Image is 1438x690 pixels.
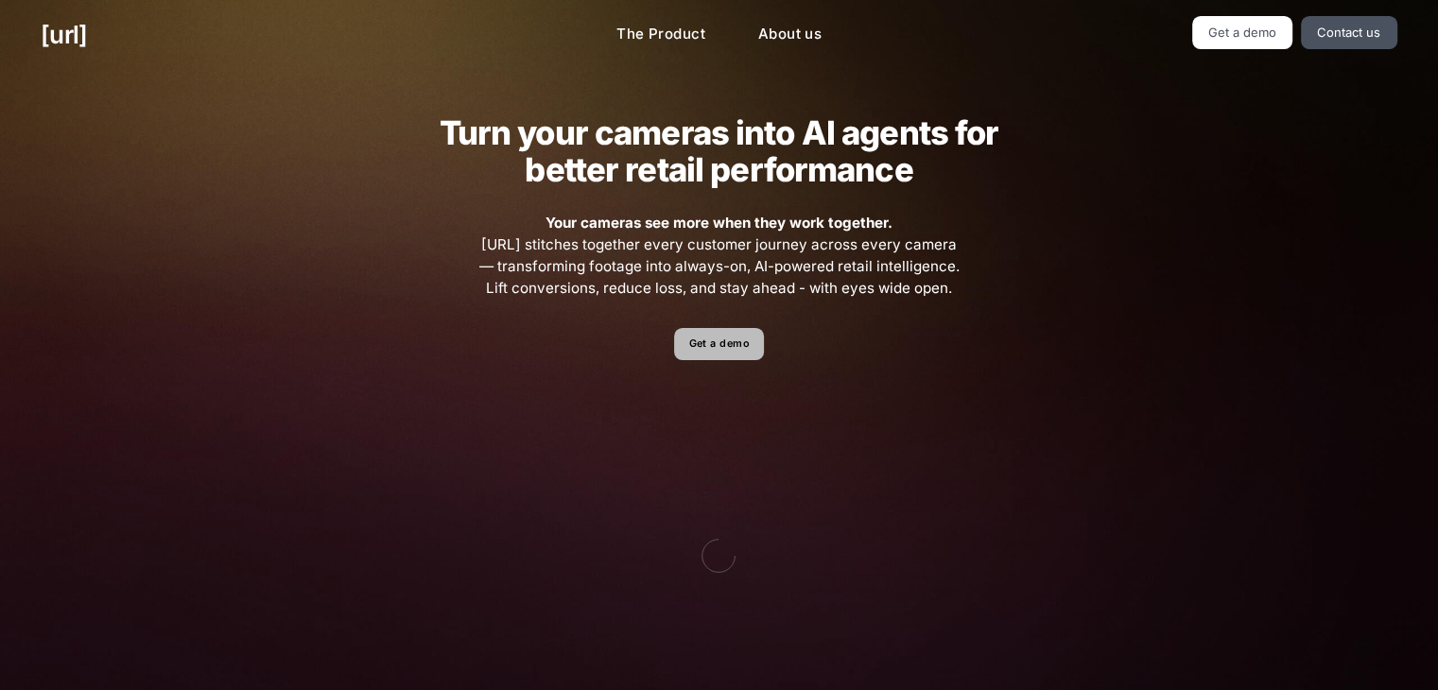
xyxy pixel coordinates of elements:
[41,16,87,53] a: [URL]
[1301,16,1397,49] a: Contact us
[476,213,962,299] span: [URL] stitches together every customer journey across every camera — transforming footage into al...
[1192,16,1293,49] a: Get a demo
[409,114,1028,188] h2: Turn your cameras into AI agents for better retail performance
[546,214,892,232] strong: Your cameras see more when they work together.
[674,328,764,361] a: Get a demo
[601,16,720,53] a: The Product
[743,16,837,53] a: About us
